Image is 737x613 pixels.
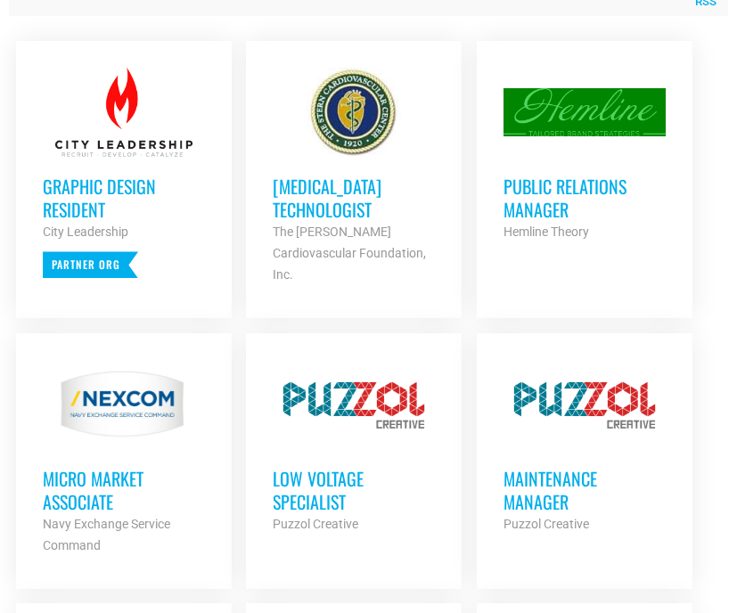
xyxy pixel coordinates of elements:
strong: City Leadership [43,225,128,239]
a: Low Voltage Specialist Puzzol Creative [246,333,462,561]
h3: Maintenance Manager [504,467,666,513]
p: Partner Org [43,251,138,278]
strong: Puzzol Creative [504,517,589,531]
strong: The [PERSON_NAME] Cardiovascular Foundation, Inc. [273,225,426,282]
strong: Hemline Theory [504,225,589,239]
h3: Graphic Design Resident [43,175,205,221]
strong: Puzzol Creative [273,517,358,531]
a: Public Relations Manager Hemline Theory [477,41,692,269]
a: Graphic Design Resident City Leadership Partner Org [16,41,232,305]
h3: [MEDICAL_DATA] Technologist [273,175,435,221]
h3: Low Voltage Specialist [273,467,435,513]
a: MICRO MARKET ASSOCIATE Navy Exchange Service Command [16,333,232,583]
a: [MEDICAL_DATA] Technologist The [PERSON_NAME] Cardiovascular Foundation, Inc. [246,41,462,312]
h3: Public Relations Manager [504,175,666,221]
a: Maintenance Manager Puzzol Creative [477,333,692,561]
h3: MICRO MARKET ASSOCIATE [43,467,205,513]
strong: Navy Exchange Service Command [43,517,170,552]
